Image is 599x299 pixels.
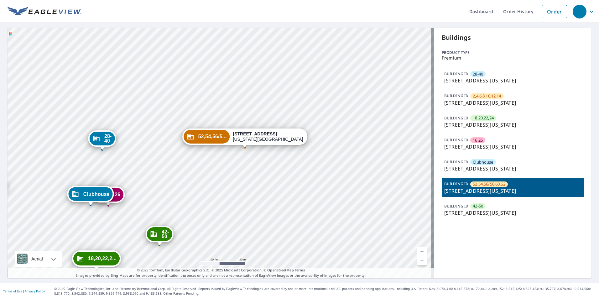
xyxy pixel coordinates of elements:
[108,192,121,197] span: 16,26
[444,99,581,107] p: [STREET_ADDRESS][US_STATE]
[15,251,62,267] div: Aerial
[473,181,505,187] span: 52,54,56/58,60,62
[444,143,581,150] p: [STREET_ADDRESS][US_STATE]
[442,50,584,55] p: Product type
[444,203,468,209] p: BUILDING ID
[444,165,581,172] p: [STREET_ADDRESS][US_STATE]
[88,256,117,261] span: 18,20,22,2...
[29,251,45,267] div: Aerial
[24,289,45,293] a: Privacy Policy
[198,134,227,139] span: 52,54,56/5...
[88,130,116,150] div: Dropped pin, building 28-40, Commercial property, 12734 N Macarthur Blvd Oklahoma City, OK 73142
[83,192,110,197] span: Clubhouse
[444,93,468,98] p: BUILDING ID
[444,77,581,84] p: [STREET_ADDRESS][US_STATE]
[444,115,468,121] p: BUILDING ID
[442,33,584,42] p: Buildings
[67,186,114,205] div: Dropped pin, building Clubhouse, Commercial property, 12700 N Macarthur Blvd Oklahoma City, OK 73142
[444,181,468,186] p: BUILDING ID
[3,289,45,293] p: |
[104,134,112,143] span: 28-40
[92,186,125,206] div: Dropped pin, building 16,26, Commercial property, 12726 N Macarthur Blvd Oklahoma City, OK 73142
[473,93,501,99] span: 2,4,6,8,10,12,14
[137,268,305,273] span: © 2025 TomTom, Earthstar Geographics SIO, © 2025 Microsoft Corporation, ©
[267,268,294,272] a: OpenStreetMap
[233,131,277,136] strong: [STREET_ADDRESS]
[473,159,493,165] span: Clubhouse
[473,71,483,77] span: 28-40
[182,129,308,148] div: Dropped pin, building 52,54,56/58,60,62, Commercial property, 12754 N Macarthur Blvd Oklahoma Cit...
[8,7,81,16] img: EV Logo
[473,115,494,121] span: 18,20,22,24
[295,268,305,272] a: Terms
[444,209,581,217] p: [STREET_ADDRESS][US_STATE]
[3,289,23,293] a: Terms of Use
[72,250,121,270] div: Dropped pin, building 18,20,22,24, Commercial property, 12722 N Macarthur Blvd Oklahoma City, OK ...
[542,5,567,18] a: Order
[146,226,174,245] div: Dropped pin, building 42-50, Commercial property, 12746 N Macarthur Blvd Oklahoma City, OK 73142
[444,159,468,165] p: BUILDING ID
[444,121,581,129] p: [STREET_ADDRESS][US_STATE]
[444,137,468,143] p: BUILDING ID
[442,55,584,60] p: Premium
[162,229,169,239] span: 42-50
[444,71,468,76] p: BUILDING ID
[8,268,434,278] p: Images provided by Bing Maps are for property identification purposes only and are not a represen...
[417,256,427,265] a: Current Level 19, Zoom Out
[417,247,427,256] a: Current Level 19, Zoom In
[473,137,483,143] span: 16,26
[233,131,303,142] div: [US_STATE][GEOGRAPHIC_DATA]
[473,203,483,209] span: 42-50
[54,286,596,296] p: © 2025 Eagle View Technologies, Inc. and Pictometry International Corp. All Rights Reserved. Repo...
[444,187,581,195] p: [STREET_ADDRESS][US_STATE]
